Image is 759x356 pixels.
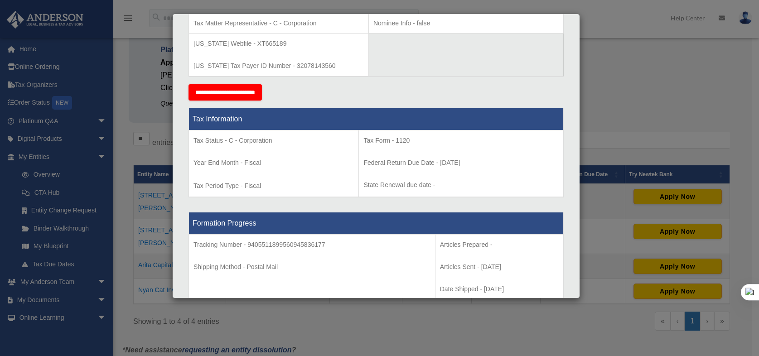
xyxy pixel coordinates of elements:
p: Shipping Method - Postal Mail [193,261,430,273]
th: Tax Information [189,108,564,130]
p: State Renewal due date - [363,179,559,191]
p: Articles Sent - [DATE] [440,261,559,273]
p: Tracking Number - 9405511899560945836177 [193,239,430,250]
p: Tax Form - 1120 [363,135,559,146]
th: Formation Progress [189,212,564,234]
p: Tax Status - C - Corporation [193,135,354,146]
p: Tax Matter Representative - C - Corporation [193,18,364,29]
p: [US_STATE] Webfile - XT665189 [193,38,364,49]
td: Tax Period Type - Fiscal [189,130,359,197]
p: Articles Prepared - [440,239,559,250]
p: Federal Return Due Date - [DATE] [363,157,559,168]
p: Nominee Info - false [373,18,559,29]
p: Date Shipped - [DATE] [440,284,559,295]
p: Year End Month - Fiscal [193,157,354,168]
p: [US_STATE] Tax Payer ID Number - 32078143560 [193,60,364,72]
